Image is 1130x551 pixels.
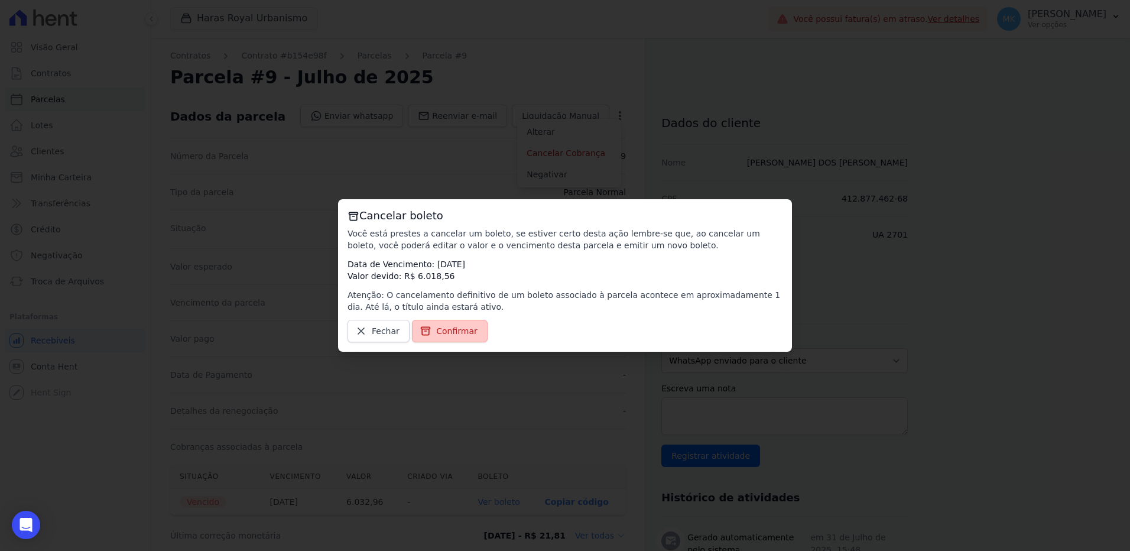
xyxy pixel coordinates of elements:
h3: Cancelar boleto [348,209,782,223]
p: Você está prestes a cancelar um boleto, se estiver certo desta ação lembre-se que, ao cancelar um... [348,228,782,251]
p: Atenção: O cancelamento definitivo de um boleto associado à parcela acontece em aproximadamente 1... [348,289,782,313]
a: Fechar [348,320,410,342]
a: Confirmar [412,320,488,342]
p: Data de Vencimento: [DATE] Valor devido: R$ 6.018,56 [348,258,782,282]
span: Confirmar [436,325,478,337]
span: Fechar [372,325,400,337]
div: Open Intercom Messenger [12,511,40,539]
